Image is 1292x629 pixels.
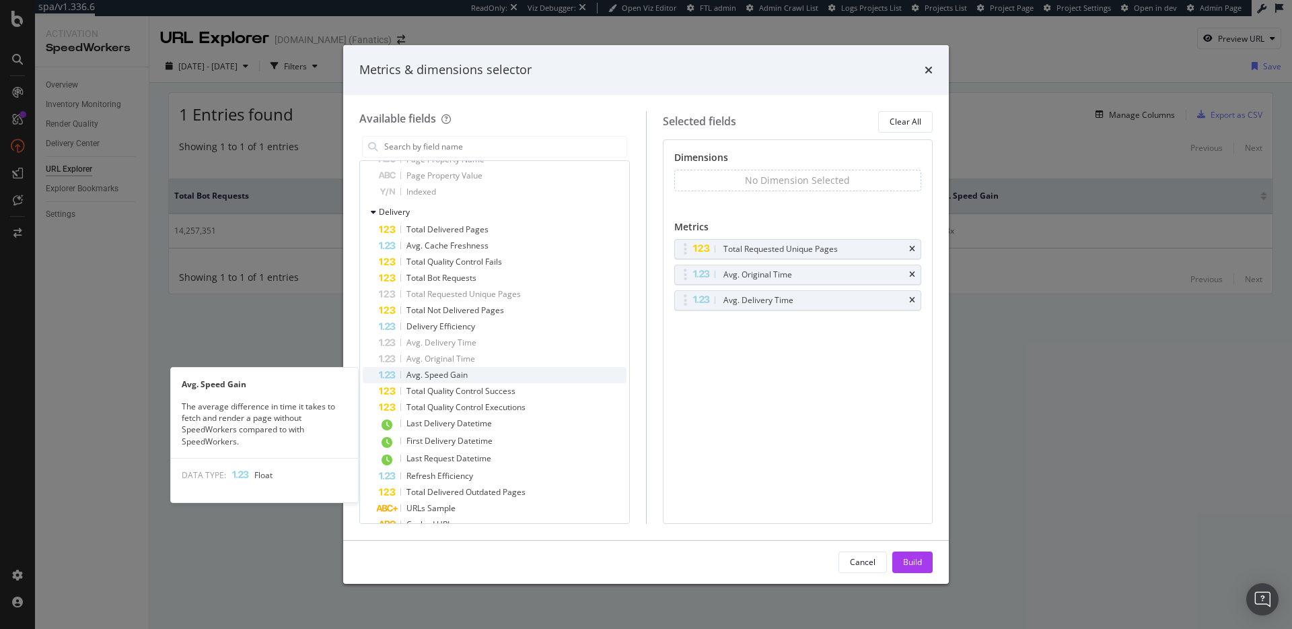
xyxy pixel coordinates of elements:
[406,369,468,380] span: Avg. Speed Gain
[925,61,933,79] div: times
[890,116,921,127] div: Clear All
[171,378,358,390] div: Avg. Speed Gain
[406,170,482,181] span: Page Property Value
[663,114,736,129] div: Selected fields
[723,242,838,256] div: Total Requested Unique Pages
[909,271,915,279] div: times
[406,240,489,251] span: Avg. Cache Freshness
[406,256,502,267] span: Total Quality Control Fails
[406,502,456,514] span: URLs Sample
[909,245,915,253] div: times
[745,174,850,187] div: No Dimension Selected
[406,186,436,197] span: Indexed
[406,321,475,332] span: Delivery Efficiency
[359,111,436,126] div: Available fields
[406,418,492,429] span: Last Delivery Datetime
[878,111,933,133] button: Clear All
[406,337,476,348] span: Avg. Delivery Time
[359,61,532,79] div: Metrics & dimensions selector
[909,296,915,304] div: times
[406,224,489,235] span: Total Delivered Pages
[1246,583,1279,616] div: Open Intercom Messenger
[171,401,358,447] div: The average difference in time it takes to fetch and render a page without SpeedWorkers compared ...
[674,239,922,259] div: Total Requested Unique Pagestimes
[406,401,526,413] span: Total Quality Control Executions
[379,206,410,218] span: Delivery
[674,265,922,285] div: Avg. Original Timetimes
[343,45,949,584] div: modal
[903,556,922,568] div: Build
[723,294,793,307] div: Avg. Delivery Time
[406,470,473,482] span: Refresh Efficiency
[406,435,493,446] span: First Delivery Datetime
[674,220,922,239] div: Metrics
[892,552,933,573] button: Build
[838,552,887,573] button: Cancel
[406,385,515,397] span: Total Quality Control Success
[383,137,626,157] input: Search by field name
[406,288,521,300] span: Total Requested Unique Pages
[406,272,476,284] span: Total Bot Requests
[723,268,792,282] div: Avg. Original Time
[674,290,922,310] div: Avg. Delivery Timetimes
[406,486,526,498] span: Total Delivered Outdated Pages
[406,304,504,316] span: Total Not Delivered Pages
[406,353,475,364] span: Avg. Original Time
[850,556,875,568] div: Cancel
[406,453,491,464] span: Last Request Datetime
[674,151,922,170] div: Dimensions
